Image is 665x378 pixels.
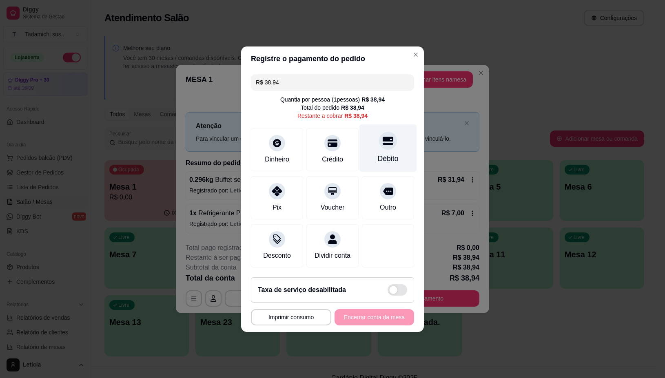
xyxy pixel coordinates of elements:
div: Total do pedido [301,104,364,112]
div: R$ 38,94 [341,104,364,112]
div: Crédito [322,155,343,164]
div: Pix [273,203,282,212]
input: Ex.: hambúrguer de cordeiro [256,74,409,91]
div: R$ 38,94 [344,112,368,120]
div: Voucher [321,203,345,212]
div: Restante a cobrar [297,112,368,120]
div: Desconto [263,251,291,261]
h2: Taxa de serviço desabilitada [258,285,346,295]
div: Outro [380,203,396,212]
div: Dinheiro [265,155,289,164]
header: Registre o pagamento do pedido [241,46,424,71]
button: Imprimir consumo [251,309,331,325]
div: R$ 38,94 [361,95,385,104]
button: Close [409,48,422,61]
div: Quantia por pessoa ( 1 pessoas) [280,95,385,104]
div: Débito [378,153,399,164]
div: Dividir conta [315,251,350,261]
